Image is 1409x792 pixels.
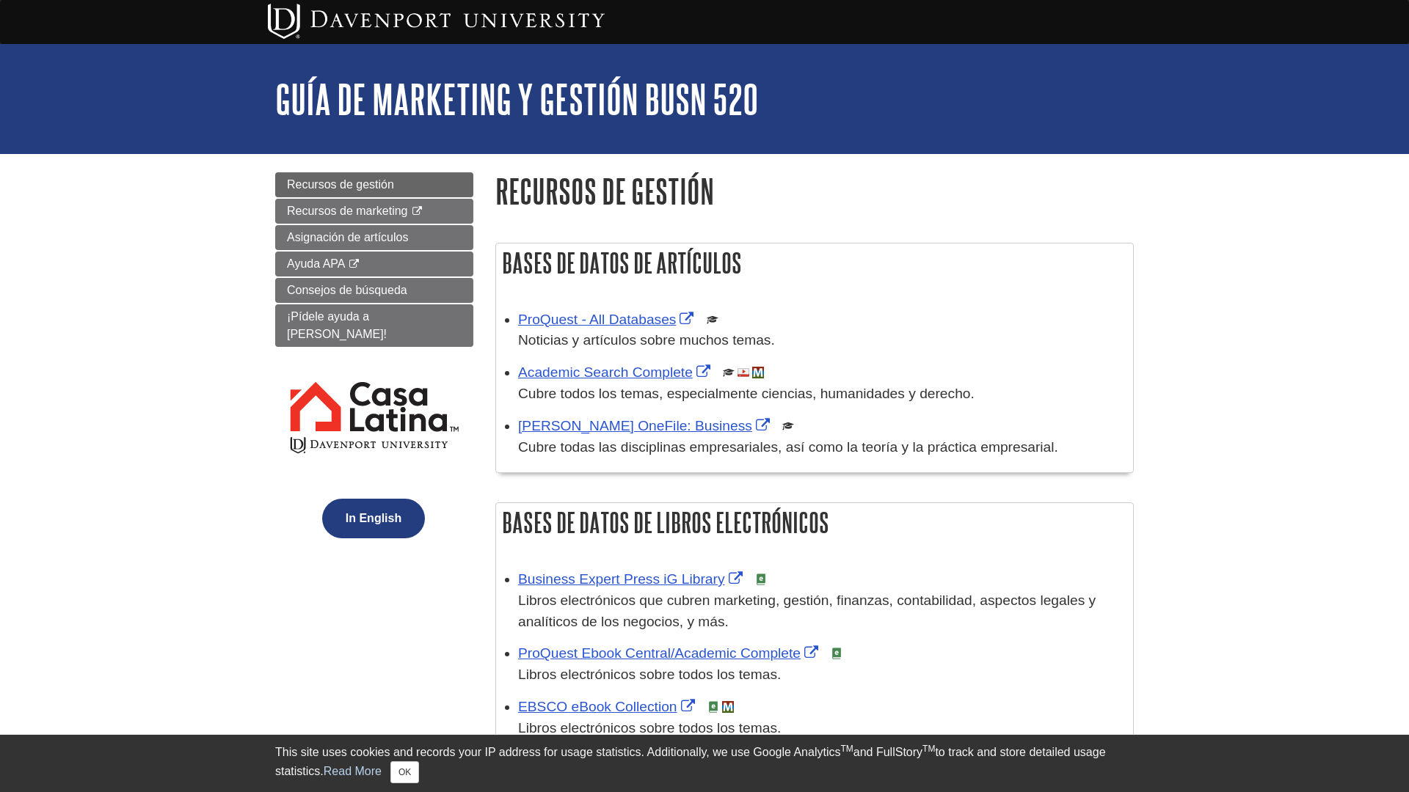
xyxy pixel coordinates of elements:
span: Consejos de búsqueda [287,284,407,296]
img: Scholarly or Peer Reviewed [723,367,735,378]
a: Ayuda APA [275,252,473,276]
img: MeL (Michigan electronic Library) [722,701,734,713]
a: Link opens in new window [518,418,773,433]
span: ¡Pídele ayuda a [PERSON_NAME]! [287,310,387,340]
div: This site uses cookies and records your IP address for usage statistics. Additionally, we use Goo... [275,744,1134,783]
span: Asignación de artículos [287,231,408,243]
img: Audio & Video [738,367,749,378]
h2: Bases de datos de artículos [496,243,1133,282]
sup: TM [840,744,853,754]
h2: Bases de datos de libros electrónicos [496,503,1133,542]
img: Davenport University [268,4,605,39]
img: MeL (Michigan electronic Library) [752,367,764,378]
h1: Recursos de gestión [495,172,1134,210]
a: Link opens in new window [518,645,822,661]
p: Libros electrónicos sobre todos los temas. [518,664,1126,686]
p: Noticias y artículos sobre muchos temas. [518,330,1126,351]
sup: TM [922,744,935,754]
a: Link opens in new window [518,312,697,327]
img: Scholarly or Peer Reviewed [782,420,794,432]
a: Guía de marketing y gestión BUSN 520 [275,76,758,122]
button: In English [322,499,425,538]
img: Scholarly or Peer Reviewed [707,314,718,326]
span: Ayuda APA [287,257,345,270]
img: e-Book [755,573,767,585]
i: This link opens in a new window [348,260,360,269]
p: Libros electrónicos sobre todos los temas. [518,718,1126,739]
button: Close [390,761,419,783]
span: Recursos de gestión [287,178,394,191]
a: Consejos de búsqueda [275,278,473,303]
a: Link opens in new window [518,699,699,714]
div: Guide Page Menu [275,172,473,563]
p: Cubre todos los temas, especialmente ciencias, humanidades y derecho. [518,384,1126,405]
img: e-Book [831,648,842,659]
p: Libros electrónicos que cubren marketing, gestión, finanzas, contabilidad, aspectos legales y ana... [518,590,1126,633]
a: Recursos de marketing [275,199,473,224]
a: Read More [324,765,382,777]
a: In English [318,512,429,524]
a: Asignación de artículos [275,225,473,250]
a: Recursos de gestión [275,172,473,197]
img: e-Book [707,701,719,713]
span: Recursos de marketing [287,205,408,217]
a: Link opens in new window [518,571,746,587]
p: Cubre todas las disciplinas empresariales, así como la teoría y la práctica empresarial. [518,437,1126,458]
i: This link opens in a new window [411,207,423,216]
a: ¡Pídele ayuda a [PERSON_NAME]! [275,304,473,347]
a: Link opens in new window [518,364,714,380]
